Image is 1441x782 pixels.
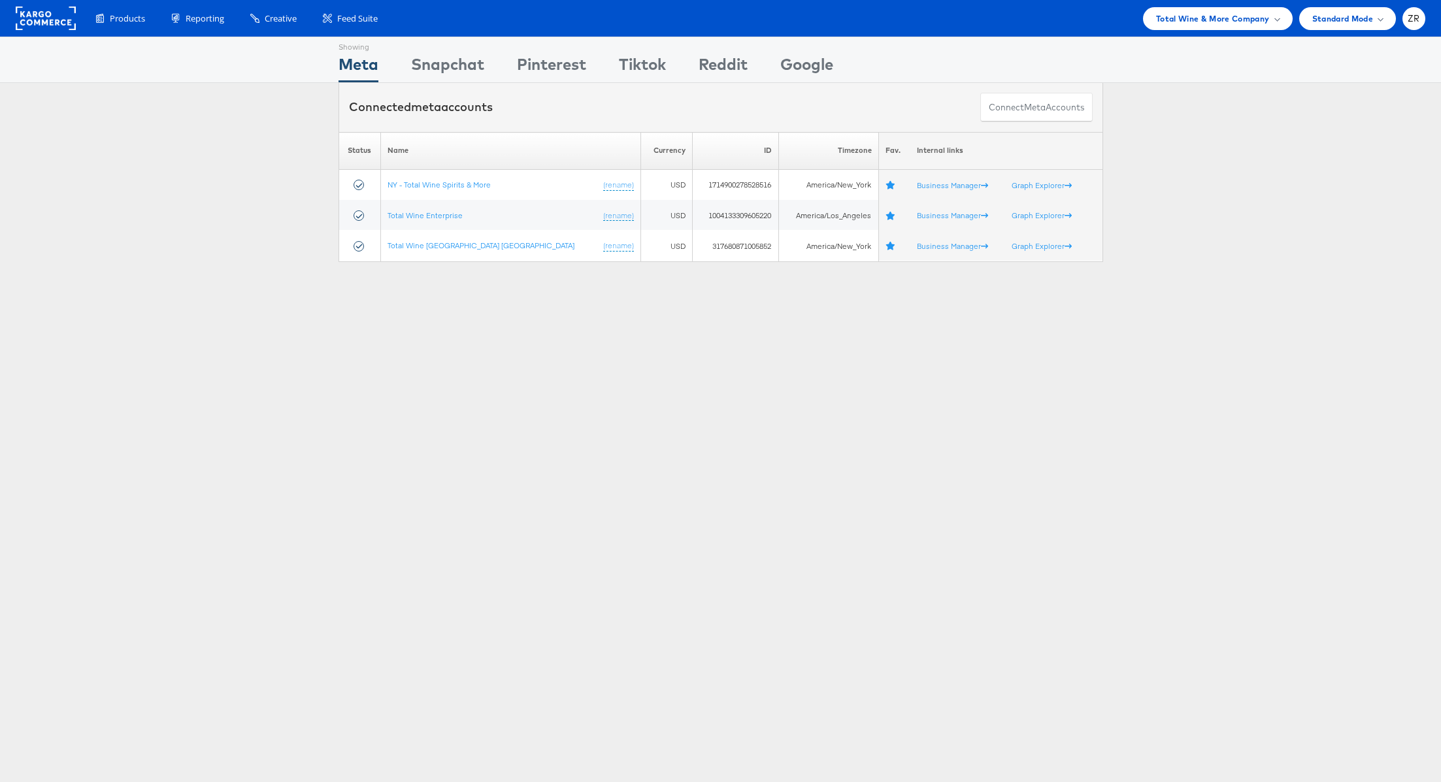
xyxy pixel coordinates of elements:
span: Products [110,12,145,25]
div: Showing [339,37,378,53]
th: Name [380,132,640,169]
a: NY - Total Wine Spirits & More [388,179,491,189]
a: Total Wine Enterprise [388,210,463,220]
td: 1004133309605220 [692,200,778,231]
a: (rename) [603,240,634,251]
th: Status [339,132,380,169]
span: Reporting [186,12,224,25]
span: Standard Mode [1312,12,1373,25]
div: Reddit [699,53,748,82]
div: Tiktok [619,53,666,82]
a: Total Wine [GEOGRAPHIC_DATA] [GEOGRAPHIC_DATA] [388,240,574,250]
a: Business Manager [917,210,988,220]
div: Google [780,53,833,82]
a: (rename) [603,210,634,221]
button: ConnectmetaAccounts [980,93,1093,122]
td: USD [640,169,692,200]
span: Creative [265,12,297,25]
div: Snapchat [411,53,484,82]
a: (rename) [603,179,634,190]
span: meta [411,99,441,114]
span: Total Wine & More Company [1156,12,1270,25]
td: America/New_York [778,169,878,200]
span: Feed Suite [337,12,378,25]
a: Graph Explorer [1012,210,1072,220]
th: ID [692,132,778,169]
td: 317680871005852 [692,230,778,261]
td: America/New_York [778,230,878,261]
td: USD [640,230,692,261]
div: Meta [339,53,378,82]
a: Business Manager [917,240,988,250]
th: Currency [640,132,692,169]
div: Connected accounts [349,99,493,116]
span: ZR [1408,14,1420,23]
a: Business Manager [917,180,988,189]
a: Graph Explorer [1012,180,1072,189]
td: America/Los_Angeles [778,200,878,231]
td: 1714900278528516 [692,169,778,200]
a: Graph Explorer [1012,240,1072,250]
th: Timezone [778,132,878,169]
td: USD [640,200,692,231]
div: Pinterest [517,53,586,82]
span: meta [1024,101,1046,114]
